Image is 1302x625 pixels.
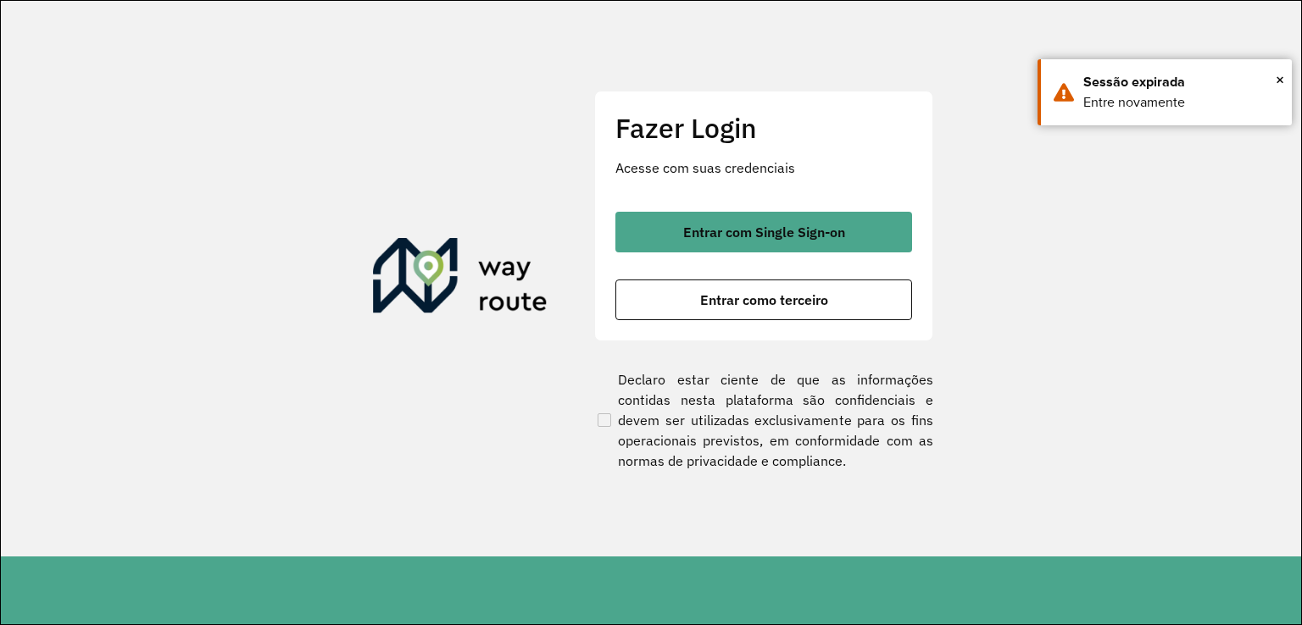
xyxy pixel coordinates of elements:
button: button [615,212,912,252]
span: Entrar com Single Sign-on [683,225,845,239]
img: Roteirizador AmbevTech [373,238,548,319]
label: Declaro estar ciente de que as informações contidas nesta plataforma são confidenciais e devem se... [594,369,933,471]
div: Sessão expirada [1083,72,1279,92]
p: Acesse com suas credenciais [615,158,912,178]
span: Entrar como terceiro [700,293,828,307]
div: Entre novamente [1083,92,1279,113]
button: button [615,279,912,320]
span: × [1276,67,1284,92]
h2: Fazer Login [615,112,912,144]
button: Close [1276,67,1284,92]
